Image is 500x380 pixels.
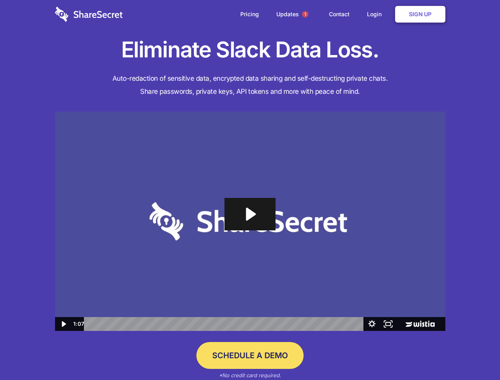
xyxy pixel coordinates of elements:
[55,36,445,64] h1: Eliminate Slack Data Loss.
[396,317,445,331] a: Wistia Logo -- Learn More
[232,2,267,27] a: Pricing
[460,340,490,370] iframe: Drift Widget Chat Controller
[224,198,275,230] button: Play Video: Sharesecret Slack Extension
[395,6,445,23] a: Sign Up
[380,317,396,331] button: Fullscreen
[219,372,281,378] em: *No credit card required.
[90,317,360,331] div: Playbar
[196,342,304,369] a: Schedule a Demo
[55,112,445,331] img: Sharesecret
[364,317,380,331] button: Show settings menu
[55,317,71,331] button: Play Video
[55,7,123,22] img: logo-wordmark-white-trans-d4663122ce5f474addd5e946df7df03e33cb6a1c49d2221995e7729f52c070b2.svg
[55,72,445,98] h4: Auto-redaction of sensitive data, encrypted data sharing and self-destructing private chats. Shar...
[321,2,357,27] a: Contact
[302,11,308,17] span: 1
[359,2,394,27] a: Login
